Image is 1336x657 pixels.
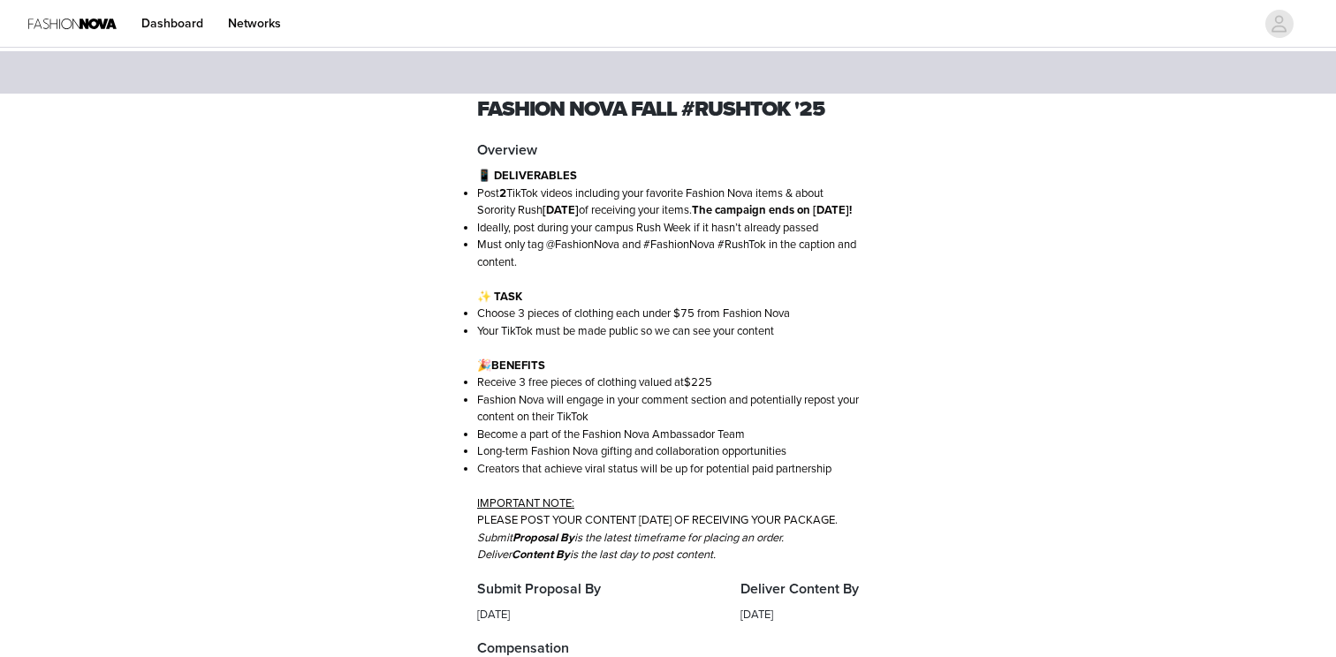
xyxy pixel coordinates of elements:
h1: Fashion Nova Fall #RushTok '25 [477,94,859,125]
span: 📱 DELIVERABLES [477,169,577,183]
img: Fashion Nova Logo [28,4,117,43]
span: I [477,221,480,235]
a: Dashboard [131,4,214,43]
div: [DATE] [740,607,859,624]
li: Your TikTok must be made public so we can see your content [477,323,859,341]
span: 🎉 [477,359,491,373]
span: Fashion Nova will engage in your comment section and potentially repost your content on their TikTok [477,393,859,425]
em: Deliver is the last day to post content. [477,547,716,562]
span: Must only tag @FashionNova and #FashionNova #RushTok in the caption and content. [477,238,856,269]
span: ✨ [477,290,491,304]
strong: [DATE] [543,203,579,217]
div: avatar [1271,10,1287,38]
span: Post TikTok videos including your favorite Fashion Nova items & about Sorority Rush of receiving ... [477,186,852,218]
span: Become a part of the Fashion Nova Ambassador Team [477,427,745,442]
span: IMPORTANT NOTE: [477,496,574,510]
h4: Submit Proposal By [477,578,601,600]
span: TASK [494,290,522,304]
span: deally, post during your campus Rush Week if it hasn’t already passed [480,221,818,235]
strong: Proposal By [512,531,574,545]
strong: The campaign ends on [DATE]! [692,203,852,217]
div: [DATE] [477,607,601,624]
span: Long-term Fashion Nova gifting and collaboration opportunities [477,444,786,458]
strong: 2 [499,186,506,200]
span: $225 [684,375,712,389]
span: Choose 3 pieces of clothing each under $75 from Fashion Nova [477,306,790,321]
a: Networks [217,4,292,43]
h4: Overview [477,140,859,161]
span: BENEFITS [477,359,545,373]
span: Creators that achieve viral status will be up for potential paid partnership [477,462,831,476]
span: PLEASE POST YOUR CONTENT [DATE] OF RECEIVING YOUR PACKAGE. [477,513,838,527]
strong: Content By [512,547,570,562]
h4: Deliver Content By [740,578,859,600]
span: Receive 3 free pieces of clothing valued at [477,375,684,389]
em: Submit is the latest timeframe for placing an order. [477,531,784,545]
